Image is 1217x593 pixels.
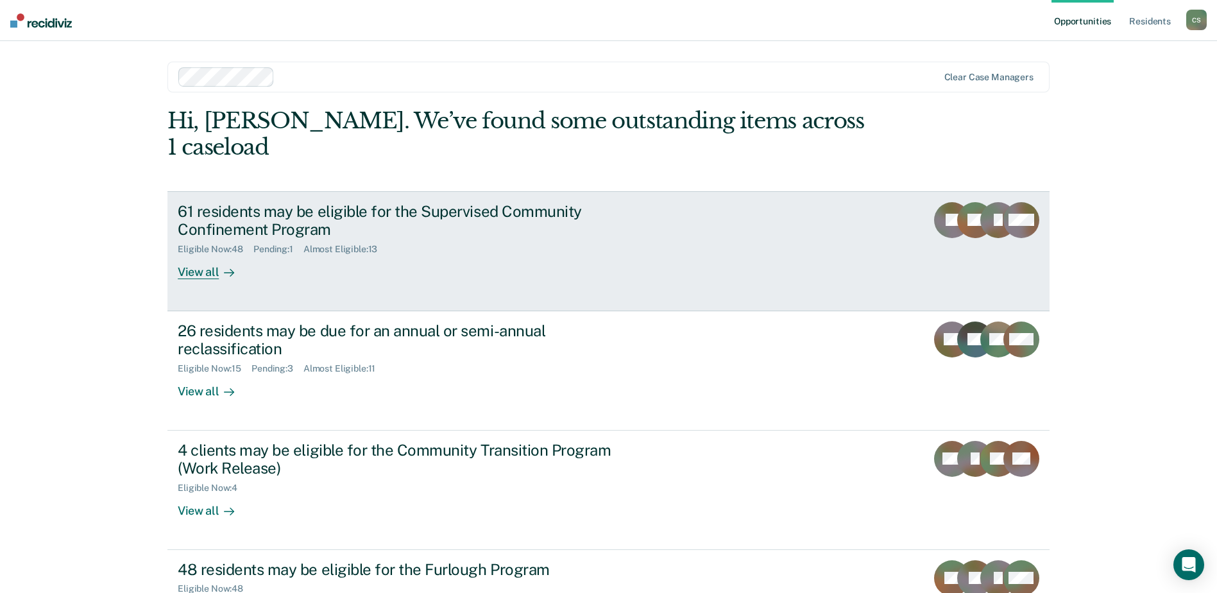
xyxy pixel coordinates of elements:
[178,483,248,494] div: Eligible Now : 4
[10,13,72,28] img: Recidiviz
[178,244,253,255] div: Eligible Now : 48
[253,244,303,255] div: Pending : 1
[167,431,1050,550] a: 4 clients may be eligible for the Community Transition Program (Work Release)Eligible Now:4View all
[303,363,386,374] div: Almost Eligible : 11
[178,441,628,478] div: 4 clients may be eligible for the Community Transition Program (Work Release)
[178,363,251,374] div: Eligible Now : 15
[303,244,388,255] div: Almost Eligible : 13
[1186,10,1207,30] button: CS
[178,255,250,280] div: View all
[178,560,628,579] div: 48 residents may be eligible for the Furlough Program
[1186,10,1207,30] div: C S
[1173,549,1204,580] div: Open Intercom Messenger
[178,374,250,399] div: View all
[178,494,250,519] div: View all
[251,363,303,374] div: Pending : 3
[167,108,873,160] div: Hi, [PERSON_NAME]. We’ve found some outstanding items across 1 caseload
[178,202,628,239] div: 61 residents may be eligible for the Supervised Community Confinement Program
[167,191,1050,311] a: 61 residents may be eligible for the Supervised Community Confinement ProgramEligible Now:48Pendi...
[944,72,1034,83] div: Clear case managers
[167,311,1050,431] a: 26 residents may be due for an annual or semi-annual reclassificationEligible Now:15Pending:3Almo...
[178,322,628,359] div: 26 residents may be due for an annual or semi-annual reclassification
